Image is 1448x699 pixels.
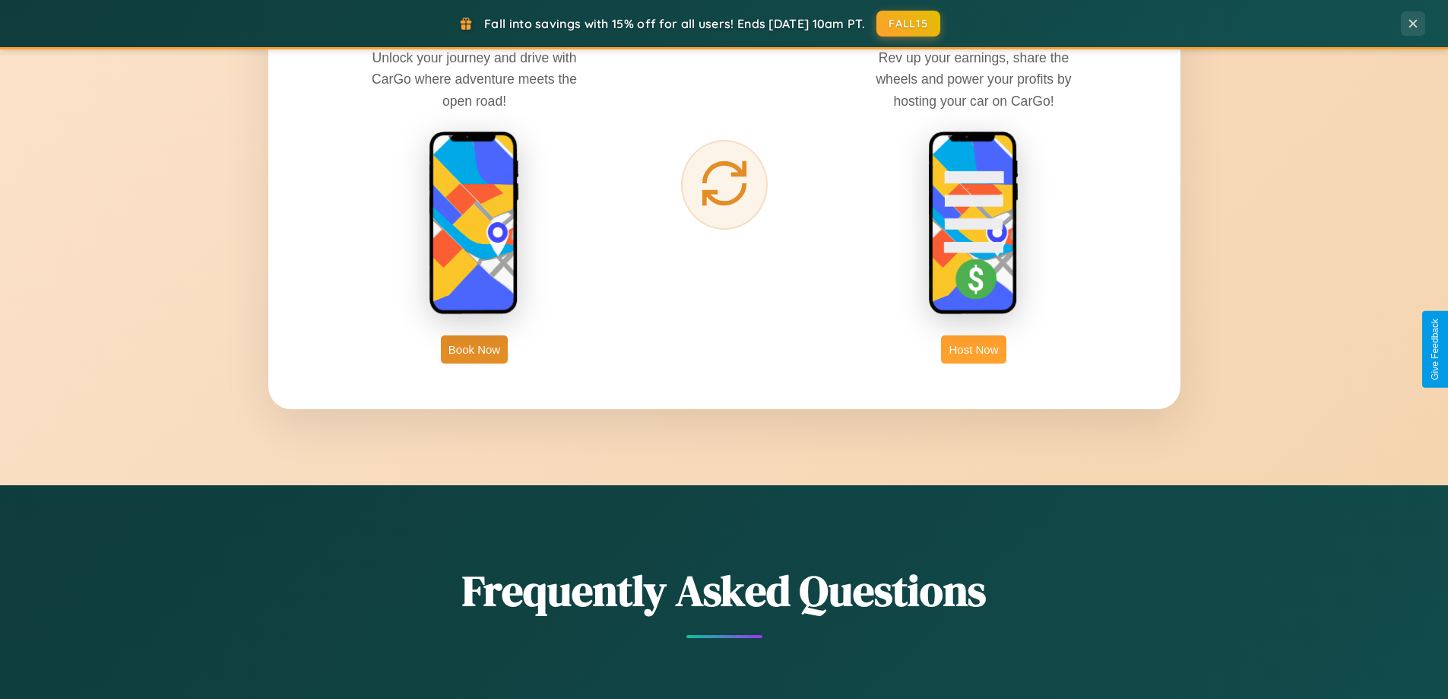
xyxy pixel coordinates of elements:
div: Give Feedback [1430,319,1440,380]
img: host phone [928,131,1019,316]
button: Book Now [441,335,508,364]
span: Fall into savings with 15% off for all users! Ends [DATE] 10am PT. [484,16,865,31]
p: Unlock your journey and drive with CarGo where adventure meets the open road! [360,47,588,111]
button: Host Now [941,335,1006,364]
p: Rev up your earnings, share the wheels and power your profits by hosting your car on CarGo! [860,47,1088,111]
h2: Frequently Asked Questions [268,561,1180,620]
img: rent phone [429,131,520,316]
button: FALL15 [876,11,940,37]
